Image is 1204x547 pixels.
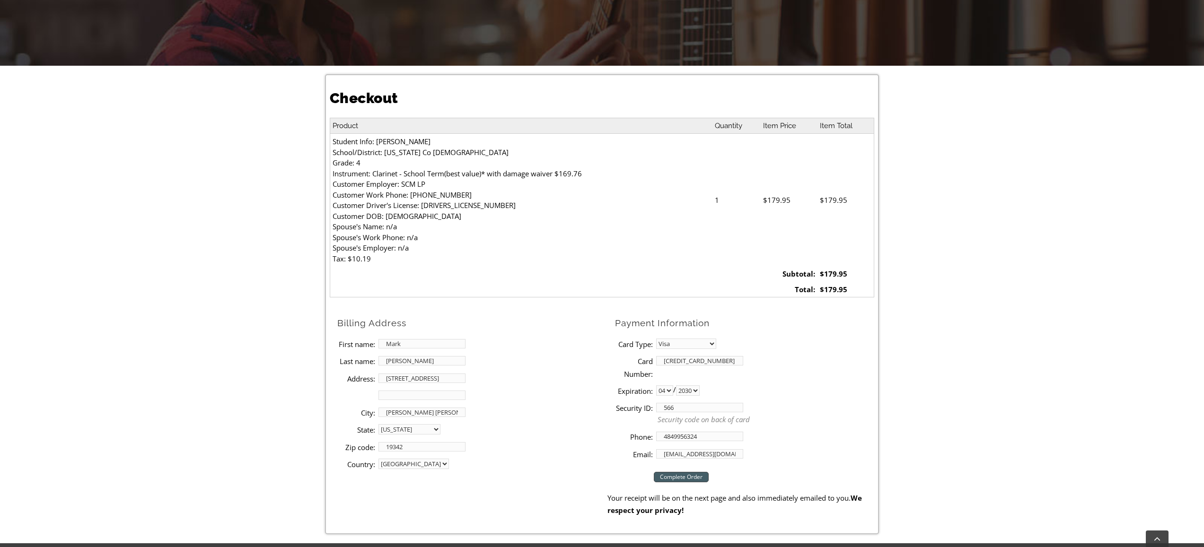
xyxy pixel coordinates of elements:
[615,338,653,350] label: Card Type:
[330,134,712,267] td: Student Info: [PERSON_NAME] School/District: [US_STATE] Co [DEMOGRAPHIC_DATA] Grade: 4 Instrument...
[817,266,874,282] td: $179.95
[337,373,375,385] label: Address:
[817,282,874,297] td: $179.95
[712,118,761,134] th: Quantity
[337,407,375,419] label: City:
[378,424,440,434] select: State billing address
[337,355,375,367] label: Last name:
[761,266,817,282] td: Subtotal:
[761,282,817,297] td: Total:
[712,134,761,267] td: 1
[337,441,375,453] label: Zip code:
[615,431,653,443] label: Phone:
[615,385,653,397] label: Expiration:
[337,317,607,329] h2: Billing Address
[817,118,874,134] th: Item Total
[761,118,817,134] th: Item Price
[615,355,653,380] label: Card Number:
[337,338,375,350] label: First name:
[337,424,375,436] label: State:
[817,134,874,267] td: $179.95
[615,448,653,460] label: Email:
[615,317,874,329] h2: Payment Information
[615,402,653,414] label: Security ID:
[654,472,709,482] input: Complete Order
[658,414,874,425] p: Security code on back of card
[607,492,874,517] p: Your receipt will be on the next page and also immediately emailed to you.
[330,118,712,134] th: Product
[761,134,817,267] td: $179.95
[330,88,874,108] h1: Checkout
[337,458,375,470] label: Country:
[378,459,449,469] select: country
[615,382,874,399] li: /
